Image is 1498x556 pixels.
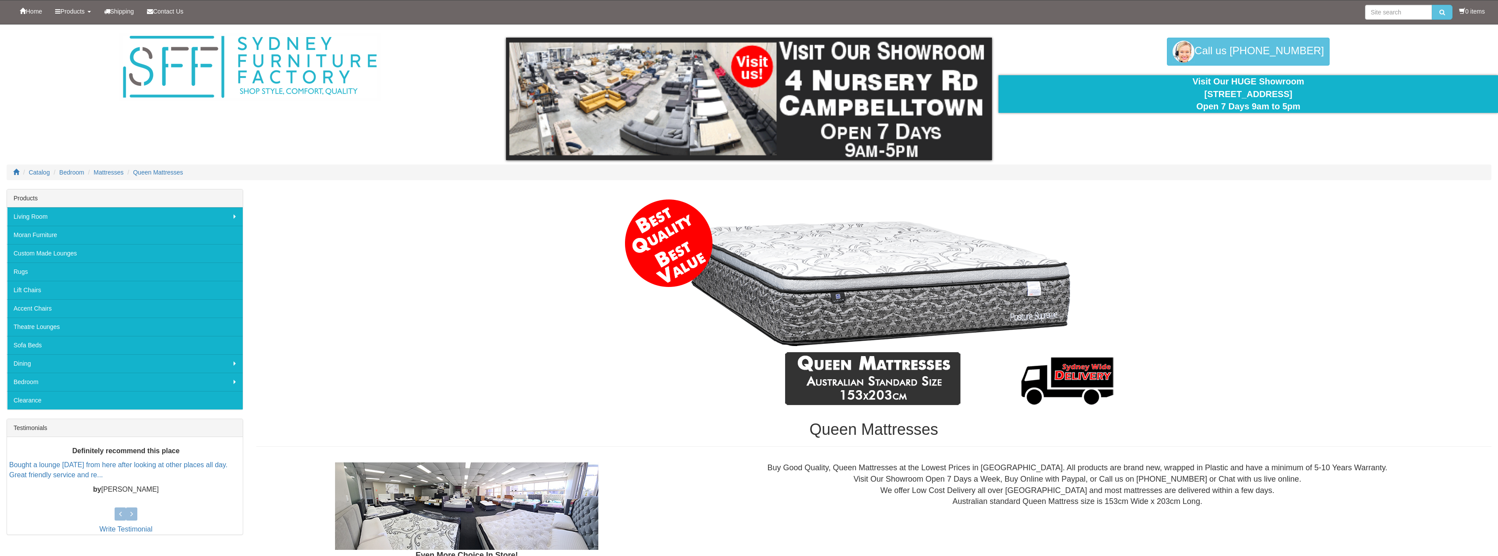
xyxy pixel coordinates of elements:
[29,169,50,176] a: Catalog
[7,391,243,409] a: Clearance
[133,169,183,176] a: Queen Mattresses
[7,354,243,373] a: Dining
[7,262,243,281] a: Rugs
[7,244,243,262] a: Custom Made Lounges
[7,419,243,437] div: Testimonials
[9,485,243,495] p: [PERSON_NAME]
[7,336,243,354] a: Sofa Beds
[119,33,381,101] img: Sydney Furniture Factory
[110,8,134,15] span: Shipping
[7,189,243,207] div: Products
[98,0,141,22] a: Shipping
[7,207,243,226] a: Living Room
[622,193,1126,412] img: Queen Mattresses
[670,462,1484,507] div: Buy Good Quality, Queen Mattresses at the Lowest Prices in [GEOGRAPHIC_DATA]. All products are br...
[1005,75,1491,113] div: Visit Our HUGE Showroom [STREET_ADDRESS] Open 7 Days 9am to 5pm
[7,226,243,244] a: Moran Furniture
[13,0,49,22] a: Home
[256,421,1491,438] h1: Queen Mattresses
[94,169,123,176] a: Mattresses
[506,38,992,160] img: showroom.gif
[335,462,598,550] img: Showroom
[93,486,101,493] b: by
[72,447,179,455] b: Definitely recommend this place
[9,462,227,479] a: Bought a lounge [DATE] from here after looking at other places all day. Great friendly service an...
[1365,5,1432,20] input: Site search
[7,281,243,299] a: Lift Chairs
[7,318,243,336] a: Theatre Lounges
[153,8,183,15] span: Contact Us
[60,8,84,15] span: Products
[49,0,97,22] a: Products
[99,525,152,533] a: Write Testimonial
[7,299,243,318] a: Accent Chairs
[7,373,243,391] a: Bedroom
[26,8,42,15] span: Home
[1459,7,1485,16] li: 0 items
[140,0,190,22] a: Contact Us
[59,169,84,176] a: Bedroom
